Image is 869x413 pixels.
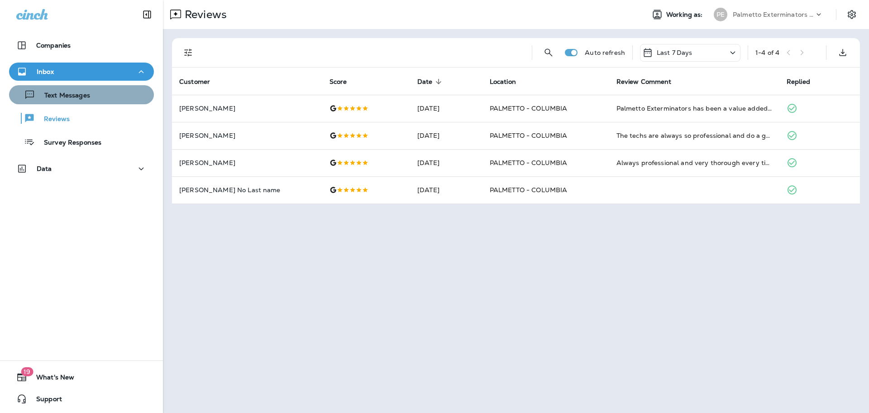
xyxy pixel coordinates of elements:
span: Date [417,78,444,86]
span: PALMETTO - COLUMBIA [490,131,568,140]
span: Review Comment [616,78,672,86]
button: Export as CSV [834,44,852,62]
p: Auto refresh [585,49,625,56]
span: Working as: [666,11,705,19]
button: Filters [179,44,197,62]
span: Replied [787,78,810,86]
button: Inbox [9,63,154,81]
div: 1 - 4 of 4 [755,49,779,56]
p: [PERSON_NAME] [179,132,315,139]
p: [PERSON_NAME] No Last name [179,186,315,194]
span: PALMETTO - COLUMBIA [490,159,568,167]
p: Text Messages [35,92,90,100]
span: Date [417,78,433,86]
button: Search Reviews [540,44,558,62]
p: Reviews [35,115,70,124]
span: PALMETTO - COLUMBIA [490,104,568,112]
button: Collapse Sidebar [134,5,160,24]
span: Score [329,78,347,86]
p: Reviews [181,8,227,21]
td: [DATE] [410,149,482,176]
button: Support [9,390,154,408]
button: Companies [9,36,154,54]
td: [DATE] [410,122,482,149]
span: Customer [179,78,222,86]
button: 19What's New [9,368,154,386]
span: What's New [27,374,74,384]
span: 19 [21,367,33,376]
button: Survey Responses [9,132,154,151]
div: The techs are always so professional and do a great job. They answer all our questions and provid... [616,131,772,140]
button: Text Messages [9,85,154,104]
span: Replied [787,78,822,86]
span: Customer [179,78,210,86]
p: Inbox [37,68,54,75]
span: Review Comment [616,78,683,86]
span: PALMETTO - COLUMBIA [490,186,568,194]
div: PE [714,8,727,21]
p: [PERSON_NAME] [179,159,315,166]
button: Reviews [9,109,154,128]
td: [DATE] [410,95,482,122]
span: Support [27,395,62,406]
p: [PERSON_NAME] [179,105,315,112]
p: Data [37,165,52,172]
td: [DATE] [410,176,482,204]
span: Location [490,78,528,86]
p: Survey Responses [35,139,101,147]
button: Settings [844,6,860,23]
span: Location [490,78,516,86]
div: Palmetto Exterminators has been a value added asset to my home. Always on time, professional and ... [616,104,772,113]
div: Always professional and very thorough every time. [616,158,772,167]
p: Palmetto Exterminators LLC [733,11,814,18]
button: Data [9,160,154,178]
span: Score [329,78,359,86]
p: Last 7 Days [657,49,692,56]
p: Companies [36,42,71,49]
